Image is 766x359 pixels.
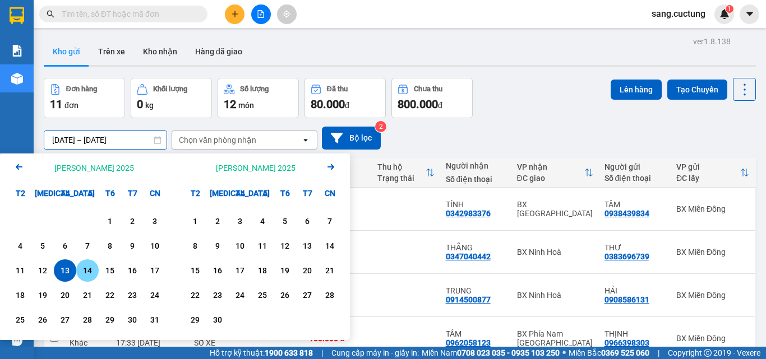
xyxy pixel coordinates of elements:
div: Choose Thứ Hai, tháng 09 29 2025. It's available. [184,309,206,331]
div: 13 [299,239,315,253]
span: | [321,347,323,359]
div: Choose Thứ Năm, tháng 09 4 2025. It's available. [251,210,274,232]
div: Choose Thứ Bảy, tháng 09 27 2025. It's available. [296,284,319,306]
span: caret-down [745,9,755,19]
div: BX Ninh Hoà [517,291,593,300]
div: 15 [102,264,118,277]
div: 0347040442 [446,252,491,261]
span: 0 [137,97,143,111]
div: 0966398303 [605,338,649,347]
div: 30 [124,313,140,327]
div: 21 [80,288,95,302]
div: THƯ [605,243,665,252]
strong: 0708 023 035 - 0935 103 250 [457,348,560,357]
div: CN [144,182,166,204]
button: Khối lượng0kg [131,78,212,118]
div: 2 [210,215,225,228]
span: 800.000 [398,97,438,111]
div: 7 [80,239,95,253]
span: message [12,335,22,346]
div: TÂM [605,200,665,209]
span: Cung cấp máy in - giấy in: [331,347,419,359]
div: 24 [147,288,163,302]
div: Choose Chủ Nhật, tháng 09 21 2025. It's available. [319,259,341,282]
button: plus [225,4,244,24]
button: Đã thu80.000đ [304,78,386,118]
div: 20 [57,288,73,302]
svg: open [301,136,310,144]
div: Choose Thứ Sáu, tháng 08 8 2025. It's available. [99,235,121,257]
div: 20 [299,264,315,277]
strong: 1900 633 818 [265,348,313,357]
div: 10 [147,239,163,253]
sup: 1 [726,5,733,13]
div: Choose Thứ Sáu, tháng 08 1 2025. It's available. [99,210,121,232]
input: Tìm tên, số ĐT hoặc mã đơn [62,8,194,20]
div: T5 [251,182,274,204]
div: ĐC giao [517,174,584,183]
div: Choose Thứ Hai, tháng 09 22 2025. It's available. [184,284,206,306]
span: đơn [64,101,79,110]
span: copyright [704,349,712,357]
div: Choose Thứ Năm, tháng 09 11 2025. It's available. [251,235,274,257]
div: 22 [102,288,118,302]
div: T7 [296,182,319,204]
div: 5 [277,215,293,228]
div: 0908586131 [605,295,649,304]
div: Choose Thứ Bảy, tháng 08 30 2025. It's available. [121,309,144,331]
span: đ [438,101,442,110]
th: Toggle SortBy [511,158,599,188]
div: 28 [80,313,95,327]
div: 11 [12,264,28,277]
div: 6 [299,215,315,228]
div: Choose Thứ Ba, tháng 08 19 2025. It's available. [31,284,54,306]
div: Choose Thứ Hai, tháng 08 18 2025. It's available. [9,284,31,306]
div: HẢI [605,286,665,295]
div: Choose Thứ Năm, tháng 09 18 2025. It's available. [251,259,274,282]
div: THẮNG [446,243,506,252]
div: Choose Thứ Sáu, tháng 08 15 2025. It's available. [99,259,121,282]
div: Choose Thứ Tư, tháng 09 3 2025. It's available. [229,210,251,232]
div: [PERSON_NAME] 2025 [54,162,134,174]
div: 4 [12,239,28,253]
span: search [47,10,54,18]
div: 2 [124,215,140,228]
div: Đã thu [327,85,348,93]
div: Choose Thứ Tư, tháng 09 24 2025. It's available. [229,284,251,306]
div: 8 [187,239,203,253]
div: T2 [184,182,206,204]
button: Chưa thu800.000đ [391,78,473,118]
div: BX Miền Đông [676,291,749,300]
span: Miền Bắc [569,347,649,359]
div: Choose Thứ Tư, tháng 09 10 2025. It's available. [229,235,251,257]
div: 0938439834 [605,209,649,218]
div: Choose Thứ Bảy, tháng 09 13 2025. It's available. [296,235,319,257]
div: 24 [232,288,248,302]
div: 3 [147,215,163,228]
div: Choose Thứ Ba, tháng 09 2 2025. It's available. [206,210,229,232]
div: 9 [124,239,140,253]
span: 80.000 [311,97,345,111]
div: ĐC lấy [676,174,740,183]
div: Choose Thứ Sáu, tháng 08 29 2025. It's available. [99,309,121,331]
button: caret-down [740,4,759,24]
div: BX Miền Đông [676,248,749,257]
div: T4 [229,182,251,204]
sup: 2 [375,121,386,132]
div: 19 [277,264,293,277]
span: file-add [257,10,265,18]
div: Choose Thứ Tư, tháng 08 6 2025. It's available. [54,235,76,257]
div: 27 [57,313,73,327]
div: Choose Thứ Tư, tháng 08 20 2025. It's available. [54,284,76,306]
div: Choose Chủ Nhật, tháng 08 17 2025. It's available. [144,259,166,282]
div: T2 [9,182,31,204]
div: 17:33 [DATE] [116,338,183,347]
div: 10 [232,239,248,253]
div: 18 [255,264,270,277]
div: T5 [76,182,99,204]
div: 0383696739 [605,252,649,261]
div: 31 [147,313,163,327]
div: TÍNH [446,200,506,209]
span: món [238,101,254,110]
div: 14 [322,239,338,253]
